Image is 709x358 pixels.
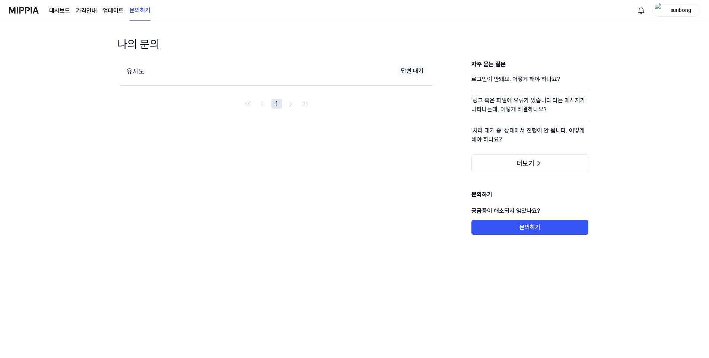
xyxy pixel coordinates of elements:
[49,6,70,15] a: 대시보드
[471,190,588,202] h1: 문의하기
[127,67,144,75] span: 유사도
[516,160,534,167] span: 더보기
[471,220,588,235] button: 문의하기
[666,6,695,14] div: sunbong
[471,96,588,120] a: '링크 혹은 파일에 오류가 있습니다'라는 메시지가 나타나는데, 어떻게 해결하나요?
[471,202,588,220] p: 궁금증이 해소되지 않았나요?
[652,4,700,17] button: profilesunbong
[471,160,588,167] a: 더보기
[471,154,588,172] button: 더보기
[103,6,124,15] a: 업데이트
[471,60,588,69] h3: 자주 묻는 질문
[398,66,426,76] div: 답변 대기
[76,6,97,15] a: 가격안내
[471,224,588,231] a: 문의하기
[655,3,664,18] img: profile
[471,126,588,150] a: '처리 대기 중' 상태에서 진행이 안 됩니다. 어떻게 해야 하나요?
[471,75,588,90] a: 로그인이 안돼요. 어떻게 해야 하나요?
[271,99,282,109] button: 1
[130,0,150,21] a: 문의하기
[637,6,646,15] img: 알림
[118,36,159,52] h1: 나의 문의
